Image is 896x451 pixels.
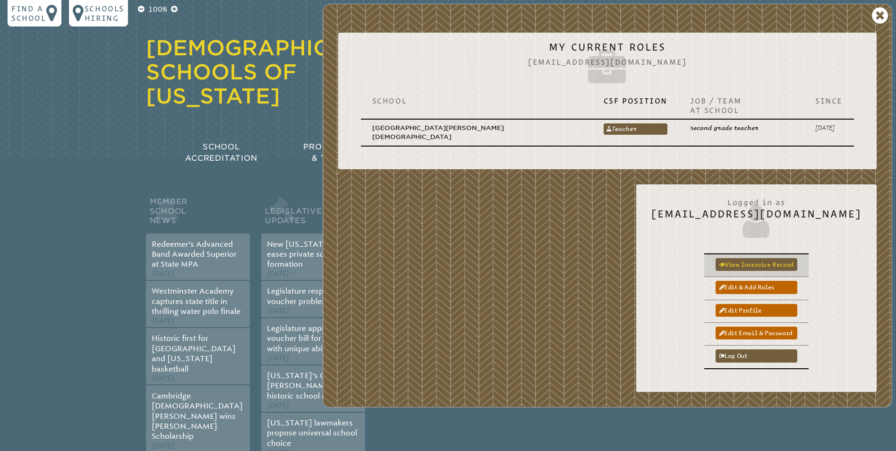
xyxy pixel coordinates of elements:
[716,304,797,317] a: Edit profile
[716,327,797,339] a: Edit email & password
[690,96,793,115] p: Job / Team at School
[11,4,46,23] p: Find a school
[353,41,862,88] h2: My Current Roles
[267,286,351,305] a: Legislature responds to voucher problems
[651,193,862,208] span: Logged in as
[815,96,843,105] p: Since
[85,4,124,23] p: Schools Hiring
[815,123,843,132] p: [DATE]
[152,286,240,316] a: Westminster Academy captures state title in thrilling water polo finale
[267,401,289,409] span: [DATE]
[267,324,355,353] a: Legislature approves voucher bill for students with unique abilities
[303,142,441,163] span: Professional Development & Teacher Certification
[185,142,257,163] span: School Accreditation
[267,270,289,278] span: [DATE]
[267,307,289,315] span: [DATE]
[267,371,358,400] a: [US_STATE]’s Governor [PERSON_NAME] signs historic school choice bill
[152,240,237,269] a: Redeemer’s Advanced Band Awarded Superior at State MPA
[152,391,243,441] a: Cambridge [DEMOGRAPHIC_DATA][PERSON_NAME] wins [PERSON_NAME] Scholarship
[146,195,250,234] h2: Member School News
[716,258,797,271] a: View inservice record
[152,317,174,325] span: [DATE]
[716,281,797,294] a: Edit & add roles
[372,96,581,105] p: School
[267,354,289,362] span: [DATE]
[604,96,667,105] p: CSF Position
[267,240,345,269] a: New [US_STATE] law eases private school formation
[372,123,581,142] p: [GEOGRAPHIC_DATA][PERSON_NAME][DEMOGRAPHIC_DATA]
[261,195,365,234] h2: Legislative Updates
[604,123,667,135] a: Teacher
[152,374,174,382] span: [DATE]
[152,442,174,450] span: [DATE]
[716,349,797,362] a: Log out
[152,334,236,373] a: Historic first for [GEOGRAPHIC_DATA] and [US_STATE] basketball
[651,193,862,240] h2: [EMAIL_ADDRESS][DOMAIN_NAME]
[690,123,793,132] p: second grade teacher
[152,270,174,278] span: [DATE]
[146,4,169,15] p: 100%
[267,418,357,448] a: [US_STATE] lawmakers propose universal school choice
[146,35,414,108] a: [DEMOGRAPHIC_DATA] Schools of [US_STATE]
